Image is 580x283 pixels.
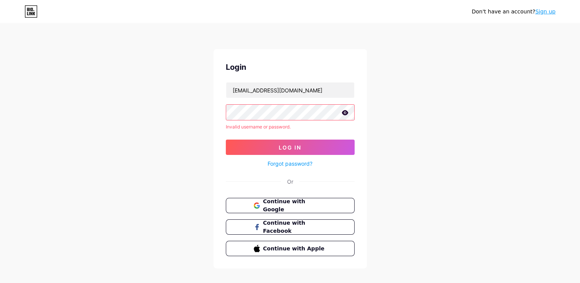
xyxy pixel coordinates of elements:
[279,144,301,151] span: Log In
[226,219,355,235] button: Continue with Facebook
[226,61,355,73] div: Login
[263,245,326,253] span: Continue with Apple
[226,198,355,213] button: Continue with Google
[287,178,293,186] div: Or
[226,123,355,130] div: Invalid username or password.
[268,160,312,168] a: Forgot password?
[226,241,355,256] button: Continue with Apple
[226,82,354,98] input: Username
[263,219,326,235] span: Continue with Facebook
[263,197,326,214] span: Continue with Google
[472,8,555,16] div: Don't have an account?
[226,140,355,155] button: Log In
[535,8,555,15] a: Sign up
